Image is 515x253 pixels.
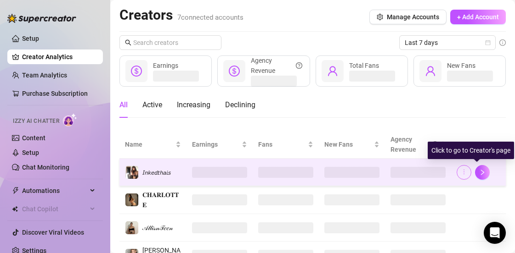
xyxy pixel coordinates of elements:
[432,134,438,154] span: question-circle
[125,39,131,46] span: search
[22,90,88,97] a: Purchase Subscription
[125,221,138,234] img: 𝒜𝓁𝓁𝒾𝓈𝓃𝒯𝑒𝑒𝓃
[22,49,96,64] a: Creator Analytics
[12,206,18,212] img: Chat Copilot
[187,131,253,159] th: Earnings
[405,36,490,49] span: Last 7 days
[177,13,243,22] span: 7 connected accounts
[327,66,338,77] span: user
[22,35,39,42] a: Setup
[349,62,379,69] span: Total Fans
[125,166,138,179] img: 𝘐𝘯𝘬𝘦𝘥𝘵𝘩𝘢𝘪𝘴
[142,191,179,209] span: 𝐂𝐇𝐀𝐑𝐋𝐎𝐓𝐓𝐄
[296,55,302,76] span: question-circle
[461,169,467,175] span: more
[7,14,76,23] img: logo-BBDzfeDw.svg
[428,142,514,159] div: Click to go to Creator's page
[22,164,69,171] a: Chat Monitoring
[447,62,475,69] span: New Fans
[22,229,84,236] a: Discover Viral Videos
[253,131,319,159] th: Fans
[319,131,385,159] th: New Fans
[484,222,506,244] div: Open Intercom Messenger
[131,66,142,77] span: dollar-circle
[485,40,491,45] span: calendar
[251,55,302,76] div: Agency Revenue
[425,66,436,77] span: user
[377,14,383,20] span: setting
[387,13,439,21] span: Manage Accounts
[450,10,506,24] button: + Add Account
[125,193,138,206] img: 𝐂𝐇𝐀𝐑𝐋𝐎𝐓𝐓𝐄
[63,113,77,126] img: AI Chatter
[125,139,174,149] span: Name
[22,134,45,142] a: Content
[142,169,171,176] span: 𝘐𝘯𝘬𝘦𝘥𝘵𝘩𝘢𝘪𝘴
[192,139,240,149] span: Earnings
[22,183,87,198] span: Automations
[369,10,447,24] button: Manage Accounts
[153,62,178,69] span: Earnings
[119,99,128,110] div: All
[142,224,173,231] span: 𝒜𝓁𝓁𝒾𝓈𝓃𝒯𝑒𝑒𝓃
[177,99,210,110] div: Increasing
[475,165,490,180] button: right
[479,169,486,176] span: right
[119,131,187,159] th: Name
[390,134,438,154] div: Agency Revenue
[457,13,499,21] span: + Add Account
[12,187,19,194] span: thunderbolt
[13,117,59,126] span: Izzy AI Chatter
[22,149,39,156] a: Setup
[142,99,162,110] div: Active
[258,139,306,149] span: Fans
[22,202,87,216] span: Chat Copilot
[225,99,255,110] div: Declining
[119,6,243,24] h2: Creators
[229,66,240,77] span: dollar-circle
[324,139,372,149] span: New Fans
[133,38,209,48] input: Search creators
[22,71,67,79] a: Team Analytics
[499,39,506,46] span: info-circle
